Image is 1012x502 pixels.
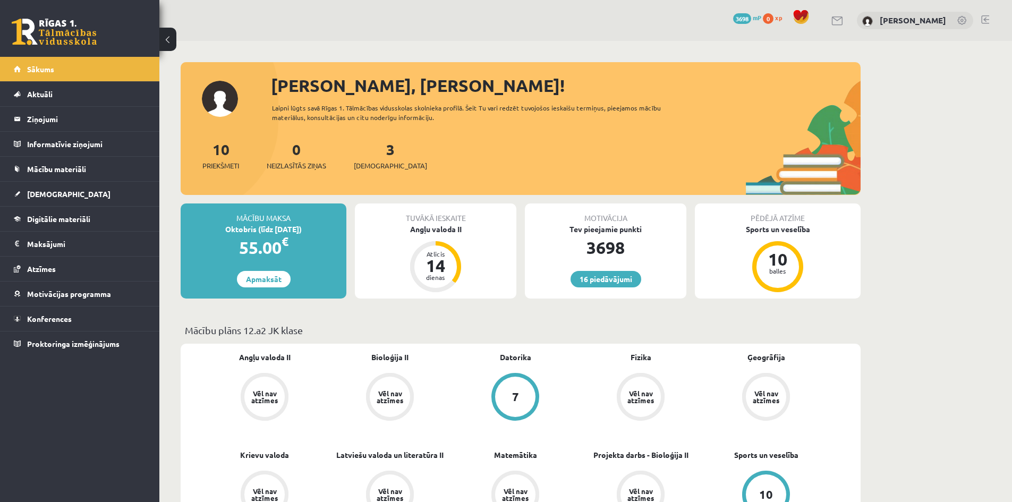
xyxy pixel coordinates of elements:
[14,282,146,306] a: Motivācijas programma
[747,352,785,363] a: Ģeogrāfija
[733,13,751,24] span: 3698
[375,390,405,404] div: Vēl nav atzīmes
[762,268,794,274] div: balles
[14,257,146,281] a: Atzīmes
[237,271,291,287] a: Apmaksāt
[733,13,761,22] a: 3698 mP
[593,449,688,461] a: Projekta darbs - Bioloģija II
[27,214,90,224] span: Digitālie materiāli
[14,232,146,256] a: Maksājumi
[14,331,146,356] a: Proktoringa izmēģinājums
[880,15,946,25] a: [PERSON_NAME]
[27,232,146,256] legend: Maksājumi
[267,140,326,171] a: 0Neizlasītās ziņas
[202,373,327,423] a: Vēl nav atzīmes
[631,352,651,363] a: Fizika
[202,160,239,171] span: Priekšmeti
[525,235,686,260] div: 3698
[420,274,452,280] div: dienas
[271,73,861,98] div: [PERSON_NAME], [PERSON_NAME]!
[27,164,86,174] span: Mācību materiāli
[185,323,856,337] p: Mācību plāns 12.a2 JK klase
[763,13,773,24] span: 0
[27,64,54,74] span: Sākums
[453,373,578,423] a: 7
[202,140,239,171] a: 10Priekšmeti
[354,160,427,171] span: [DEMOGRAPHIC_DATA]
[512,391,519,403] div: 7
[695,224,861,235] div: Sports un veselība
[695,224,861,294] a: Sports un veselība 10 balles
[27,264,56,274] span: Atzīmes
[240,449,289,461] a: Krievu valoda
[27,189,110,199] span: [DEMOGRAPHIC_DATA]
[355,203,516,224] div: Tuvākā ieskaite
[27,89,53,99] span: Aktuāli
[14,132,146,156] a: Informatīvie ziņojumi
[14,157,146,181] a: Mācību materiāli
[762,251,794,268] div: 10
[862,16,873,27] img: Rita Margarita Metuzāle
[14,307,146,331] a: Konferences
[27,107,146,131] legend: Ziņojumi
[239,352,291,363] a: Angļu valoda II
[267,160,326,171] span: Neizlasītās ziņas
[14,107,146,131] a: Ziņojumi
[250,390,279,404] div: Vēl nav atzīmes
[181,203,346,224] div: Mācību maksa
[355,224,516,294] a: Angļu valoda II Atlicis 14 dienas
[354,140,427,171] a: 3[DEMOGRAPHIC_DATA]
[12,19,97,45] a: Rīgas 1. Tālmācības vidusskola
[27,132,146,156] legend: Informatīvie ziņojumi
[500,488,530,501] div: Vēl nav atzīmes
[703,373,829,423] a: Vēl nav atzīmes
[571,271,641,287] a: 16 piedāvājumi
[500,352,531,363] a: Datorika
[494,449,537,461] a: Matemātika
[14,57,146,81] a: Sākums
[336,449,444,461] a: Latviešu valoda un literatūra II
[763,13,787,22] a: 0 xp
[525,203,686,224] div: Motivācija
[775,13,782,22] span: xp
[371,352,409,363] a: Bioloģija II
[578,373,703,423] a: Vēl nav atzīmes
[626,390,656,404] div: Vēl nav atzīmes
[327,373,453,423] a: Vēl nav atzīmes
[375,488,405,501] div: Vēl nav atzīmes
[14,82,146,106] a: Aktuāli
[759,489,773,500] div: 10
[250,488,279,501] div: Vēl nav atzīmes
[27,339,120,348] span: Proktoringa izmēģinājums
[751,390,781,404] div: Vēl nav atzīmes
[14,207,146,231] a: Digitālie materiāli
[355,224,516,235] div: Angļu valoda II
[14,182,146,206] a: [DEMOGRAPHIC_DATA]
[272,103,680,122] div: Laipni lūgts savā Rīgas 1. Tālmācības vidusskolas skolnieka profilā. Šeit Tu vari redzēt tuvojošo...
[282,234,288,249] span: €
[420,251,452,257] div: Atlicis
[753,13,761,22] span: mP
[181,235,346,260] div: 55.00
[420,257,452,274] div: 14
[525,224,686,235] div: Tev pieejamie punkti
[27,314,72,324] span: Konferences
[626,488,656,501] div: Vēl nav atzīmes
[27,289,111,299] span: Motivācijas programma
[734,449,798,461] a: Sports un veselība
[181,224,346,235] div: Oktobris (līdz [DATE])
[695,203,861,224] div: Pēdējā atzīme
